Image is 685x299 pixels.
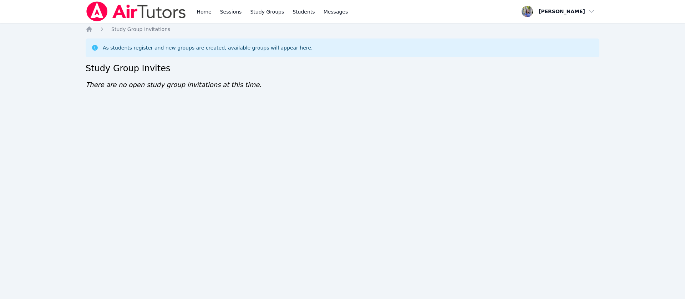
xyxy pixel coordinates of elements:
div: As students register and new groups are created, available groups will appear here. [103,44,313,51]
h2: Study Group Invites [86,63,599,74]
img: Air Tutors [86,1,187,21]
nav: Breadcrumb [86,26,599,33]
a: Study Group Invitations [111,26,170,33]
span: Study Group Invitations [111,26,170,32]
span: Messages [324,8,348,15]
span: There are no open study group invitations at this time. [86,81,262,88]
